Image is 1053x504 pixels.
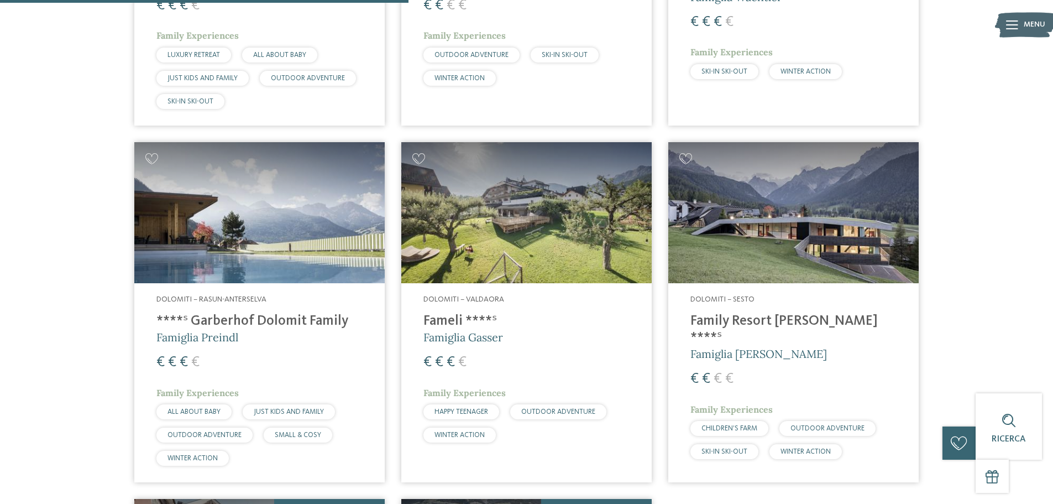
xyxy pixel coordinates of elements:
[434,432,485,439] span: WINTER ACTION
[690,15,699,29] span: €
[434,408,488,415] span: HAPPY TEENAGER
[690,372,699,386] span: €
[701,425,757,432] span: CHILDREN’S FARM
[191,355,200,370] span: €
[156,295,266,303] span: Dolomiti – Rasun-Anterselva
[702,372,710,386] span: €
[167,408,221,415] span: ALL ABOUT BABY
[167,432,242,439] span: OUTDOOR ADVENTURE
[447,355,455,370] span: €
[401,142,652,482] a: Cercate un hotel per famiglie? Qui troverete solo i migliori! Dolomiti – Valdaora Fameli ****ˢ Fa...
[992,435,1026,444] span: Ricerca
[156,387,239,398] span: Family Experiences
[134,142,385,482] a: Cercate un hotel per famiglie? Qui troverete solo i migliori! Dolomiti – Rasun-Anterselva ****ˢ G...
[134,142,385,283] img: Cercate un hotel per famiglie? Qui troverete solo i migliori!
[714,15,722,29] span: €
[435,355,443,370] span: €
[167,455,218,462] span: WINTER ACTION
[271,75,345,82] span: OUTDOOR ADVENTURE
[690,313,897,346] h4: Family Resort [PERSON_NAME] ****ˢ
[725,15,734,29] span: €
[167,75,238,82] span: JUST KIDS AND FAMILY
[156,330,238,344] span: Famiglia Preindl
[690,46,773,58] span: Family Experiences
[434,51,509,59] span: OUTDOOR ADVENTURE
[423,30,506,41] span: Family Experiences
[156,30,239,41] span: Family Experiences
[167,98,213,105] span: SKI-IN SKI-OUT
[156,355,165,370] span: €
[423,355,432,370] span: €
[725,372,734,386] span: €
[780,68,831,75] span: WINTER ACTION
[275,432,321,439] span: SMALL & COSY
[690,295,755,303] span: Dolomiti – Sesto
[790,425,865,432] span: OUTDOOR ADVENTURE
[668,142,919,482] a: Cercate un hotel per famiglie? Qui troverete solo i migliori! Dolomiti – Sesto Family Resort [PER...
[458,355,467,370] span: €
[521,408,595,415] span: OUTDOOR ADVENTURE
[401,142,652,283] img: Cercate un hotel per famiglie? Qui troverete solo i migliori!
[254,408,324,415] span: JUST KIDS AND FAMILY
[690,347,827,361] span: Famiglia [PERSON_NAME]
[702,15,710,29] span: €
[423,330,503,344] span: Famiglia Gasser
[434,75,485,82] span: WINTER ACTION
[423,387,506,398] span: Family Experiences
[701,68,747,75] span: SKI-IN SKI-OUT
[542,51,588,59] span: SKI-IN SKI-OUT
[668,142,919,283] img: Family Resort Rainer ****ˢ
[180,355,188,370] span: €
[423,295,504,303] span: Dolomiti – Valdaora
[253,51,306,59] span: ALL ABOUT BABY
[156,313,363,330] h4: ****ˢ Garberhof Dolomit Family
[690,404,773,415] span: Family Experiences
[780,448,831,455] span: WINTER ACTION
[167,51,220,59] span: LUXURY RETREAT
[701,448,747,455] span: SKI-IN SKI-OUT
[714,372,722,386] span: €
[168,355,176,370] span: €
